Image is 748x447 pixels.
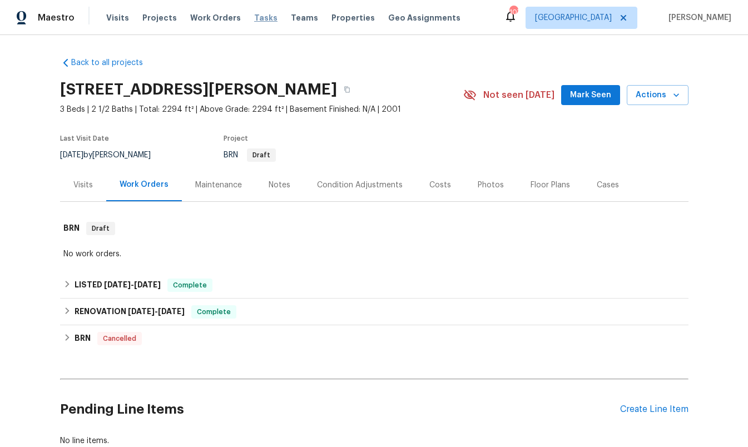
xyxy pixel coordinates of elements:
button: Mark Seen [561,85,620,106]
h2: Pending Line Items [60,384,620,435]
span: Projects [142,12,177,23]
span: Maestro [38,12,75,23]
div: No line items. [60,435,688,446]
div: by [PERSON_NAME] [60,148,164,162]
span: BRN [224,151,276,159]
span: Geo Assignments [388,12,460,23]
div: Create Line Item [620,404,688,415]
span: Tasks [254,14,278,22]
button: Copy Address [337,80,357,100]
span: Not seen [DATE] [483,90,554,101]
div: RENOVATION [DATE]-[DATE]Complete [60,299,688,325]
div: Condition Adjustments [317,180,403,191]
h6: BRN [75,332,91,345]
div: Maintenance [195,180,242,191]
span: Complete [192,306,235,317]
span: Cancelled [98,333,141,344]
span: [DATE] [158,307,185,315]
span: [GEOGRAPHIC_DATA] [535,12,612,23]
div: Cases [597,180,619,191]
span: Visits [106,12,129,23]
div: Floor Plans [531,180,570,191]
a: Back to all projects [60,57,167,68]
h2: [STREET_ADDRESS][PERSON_NAME] [60,84,337,95]
h6: RENOVATION [75,305,185,319]
span: [DATE] [134,281,161,289]
div: Work Orders [120,179,169,190]
div: BRN Draft [60,211,688,246]
span: Project [224,135,248,142]
span: [DATE] [128,307,155,315]
span: [DATE] [104,281,131,289]
div: Costs [429,180,451,191]
span: - [104,281,161,289]
div: Visits [73,180,93,191]
div: Photos [478,180,504,191]
span: Work Orders [190,12,241,23]
span: Properties [331,12,375,23]
div: Notes [269,180,290,191]
span: Draft [87,223,114,234]
h6: LISTED [75,279,161,292]
button: Actions [627,85,688,106]
h6: BRN [63,222,80,235]
span: Last Visit Date [60,135,109,142]
span: Complete [169,280,211,291]
span: Draft [248,152,275,158]
div: BRN Cancelled [60,325,688,352]
span: Mark Seen [570,88,611,102]
span: 3 Beds | 2 1/2 Baths | Total: 2294 ft² | Above Grade: 2294 ft² | Basement Finished: N/A | 2001 [60,104,463,115]
span: [PERSON_NAME] [664,12,731,23]
span: [DATE] [60,151,83,159]
span: Actions [636,88,680,102]
span: - [128,307,185,315]
span: Teams [291,12,318,23]
div: 107 [509,7,517,18]
div: LISTED [DATE]-[DATE]Complete [60,272,688,299]
div: No work orders. [63,249,685,260]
